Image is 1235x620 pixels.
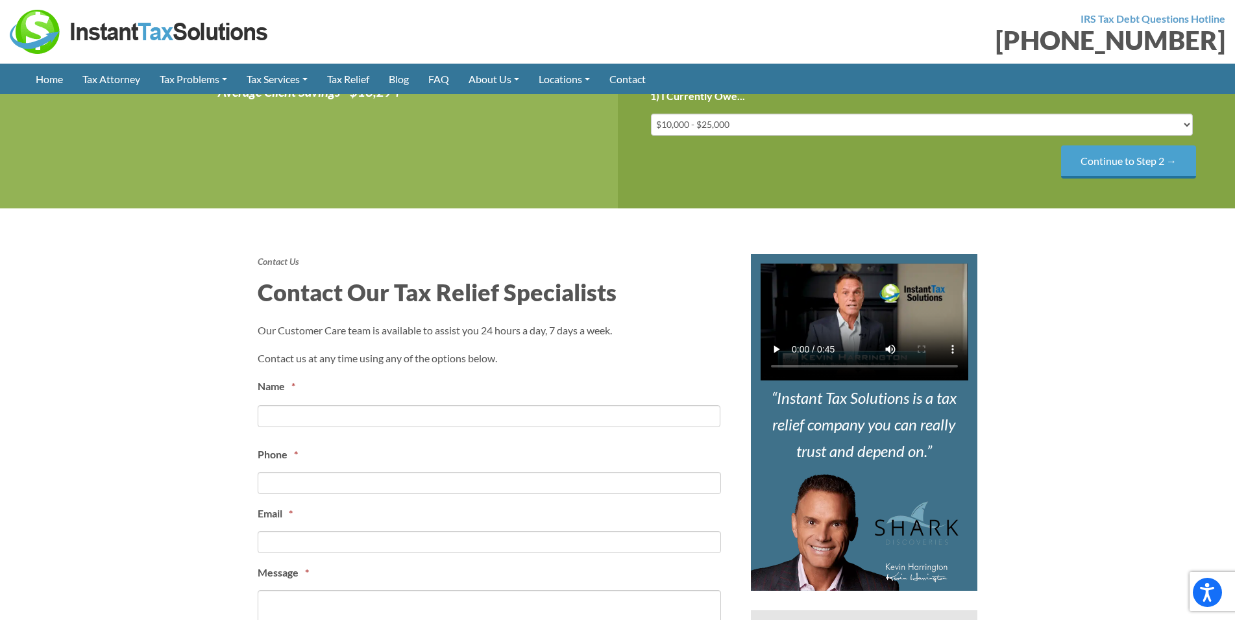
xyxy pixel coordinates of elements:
[73,64,150,94] a: Tax Attorney
[419,64,459,94] a: FAQ
[772,388,957,460] i: Instant Tax Solutions is a tax relief company you can really trust and depend on.
[751,474,959,591] img: Kevin Harrington
[218,84,400,99] i: Average Client Savings - $13,294
[258,566,309,580] label: Message
[379,64,419,94] a: Blog
[258,349,731,367] p: Contact us at any time using any of the options below.
[258,256,299,267] strong: Contact Us
[1061,145,1196,179] input: Continue to Step 2 →
[1081,12,1225,25] strong: IRS Tax Debt Questions Hotline
[10,24,269,36] a: Instant Tax Solutions Logo
[529,64,600,94] a: Locations
[317,64,379,94] a: Tax Relief
[258,507,293,521] label: Email
[650,90,745,103] label: 1) I Currently Owe...
[600,64,655,94] a: Contact
[150,64,237,94] a: Tax Problems
[10,10,269,54] img: Instant Tax Solutions Logo
[628,27,1226,53] div: [PHONE_NUMBER]
[258,448,298,462] label: Phone
[258,276,731,308] h2: Contact Our Tax Relief Specialists
[258,380,295,393] label: Name
[237,64,317,94] a: Tax Services
[26,64,73,94] a: Home
[258,321,731,339] p: Our Customer Care team is available to assist you 24 hours a day, 7 days a week.
[459,64,529,94] a: About Us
